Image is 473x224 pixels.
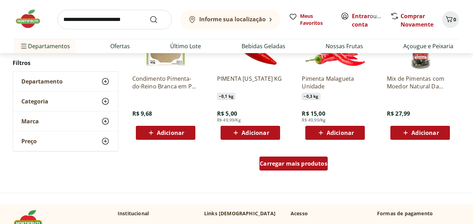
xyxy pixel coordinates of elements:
[242,130,269,136] span: Adicionar
[21,138,37,145] span: Preço
[20,38,70,55] span: Departamentos
[302,117,326,123] span: R$ 49,99/Kg
[242,42,285,50] a: Bebidas Geladas
[387,110,410,117] span: R$ 27,99
[302,75,368,90] a: Pimenta Malagueta Unidade
[401,12,433,28] a: Comprar Novamente
[377,210,459,217] p: Formas de pagamento
[13,56,118,70] h2: Filtros
[132,110,152,117] span: R$ 9,68
[260,161,327,166] span: Carregar mais produtos
[327,130,354,136] span: Adicionar
[453,16,456,23] span: 0
[20,38,28,55] button: Menu
[14,8,49,29] img: Hortifruti
[180,10,280,29] button: Informe sua localização
[21,98,48,105] span: Categoria
[13,131,118,151] button: Preço
[411,130,439,136] span: Adicionar
[442,11,459,28] button: Carrinho
[302,93,320,100] span: ~ 0,3 kg
[136,126,195,140] button: Adicionar
[217,110,237,117] span: R$ 5,00
[352,12,370,20] a: Entrar
[259,157,328,173] a: Carregar mais produtos
[217,93,235,100] span: ~ 0,1 kg
[352,12,383,29] span: ou
[289,13,332,27] a: Meus Favoritos
[305,126,365,140] button: Adicionar
[110,42,130,50] a: Ofertas
[390,126,450,140] button: Adicionar
[57,10,172,29] input: search
[13,92,118,111] button: Categoria
[300,13,332,27] span: Meus Favoritos
[291,210,308,217] p: Acesso
[13,72,118,91] button: Departamento
[403,42,453,50] a: Açougue e Peixaria
[326,42,363,50] a: Nossas Frutas
[204,210,276,217] p: Links [DEMOGRAPHIC_DATA]
[118,210,149,217] p: Institucional
[387,75,453,90] a: Mix de Pimentas com Moedor Natural Da Terra 50g
[199,15,266,23] b: Informe sua localização
[132,75,199,90] a: Condimento Pimenta-do-Reino Branca em Pó Aroma Das Ervas 40G
[302,110,325,117] span: R$ 15,00
[352,12,390,28] a: Criar conta
[21,78,63,85] span: Departamento
[221,126,280,140] button: Adicionar
[149,15,166,24] button: Submit Search
[217,117,241,123] span: R$ 49,99/Kg
[21,118,39,125] span: Marca
[217,75,284,90] a: PIMENTA [US_STATE] KG
[170,42,201,50] a: Último Lote
[157,130,184,136] span: Adicionar
[13,111,118,131] button: Marca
